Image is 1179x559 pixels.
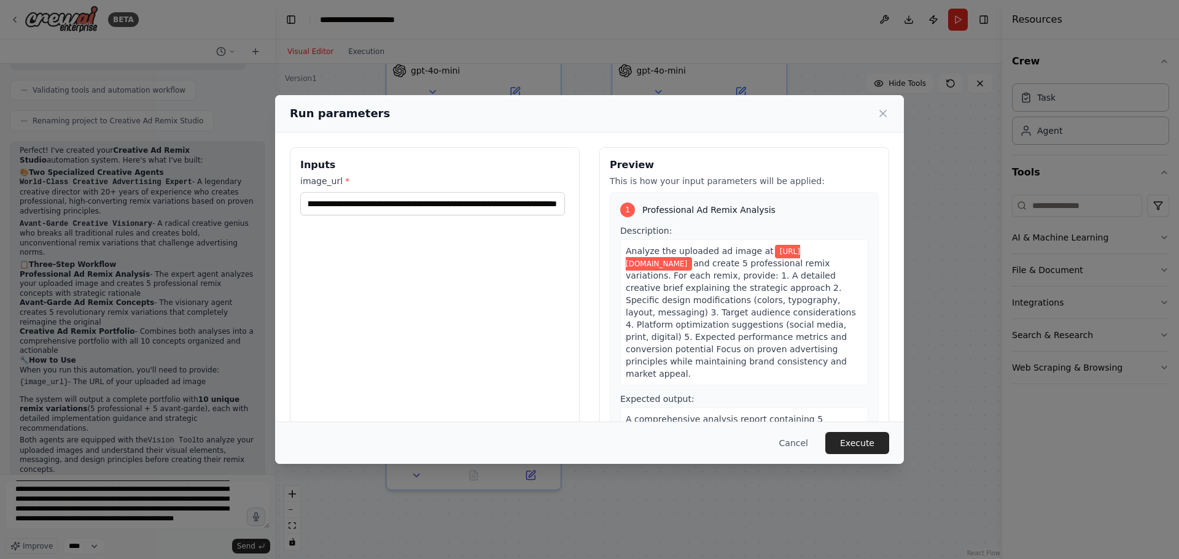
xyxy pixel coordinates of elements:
[626,246,774,256] span: Analyze the uploaded ad image at
[626,414,845,473] span: A comprehensive analysis report containing 5 professional ad remix concepts, each with detailed c...
[769,432,818,454] button: Cancel
[290,105,390,122] h2: Run parameters
[620,226,672,236] span: Description:
[300,175,569,187] label: image_url
[620,394,695,404] span: Expected output:
[620,202,635,217] div: 1
[626,245,800,271] span: Variable: image_url
[610,175,879,187] p: This is how your input parameters will be applied:
[610,158,879,172] h3: Preview
[642,204,776,216] span: Professional Ad Remix Analysis
[300,158,569,172] h3: Inputs
[626,258,856,379] span: and create 5 professional remix variations. For each remix, provide: 1. A detailed creative brief...
[825,432,889,454] button: Execute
